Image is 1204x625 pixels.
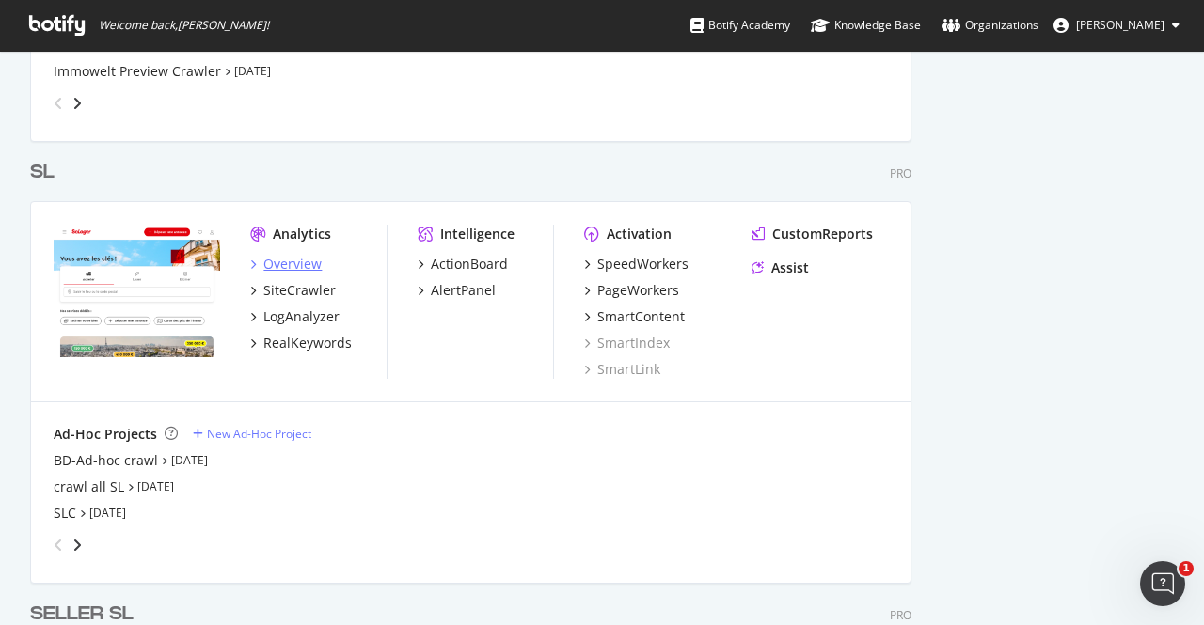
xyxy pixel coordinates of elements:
[584,334,670,352] a: SmartIndex
[752,258,809,277] a: Assist
[273,225,331,243] div: Analytics
[752,225,873,243] a: CustomReports
[431,281,496,300] div: AlertPanel
[597,255,689,273] div: SpeedWorkers
[250,281,336,300] a: SiteCrawler
[54,451,158,470] a: BD-Ad-hoc crawl
[584,255,689,273] a: SpeedWorkers
[1076,17,1164,33] span: Aude Cervantes
[811,16,921,35] div: Knowledge Base
[584,360,660,379] a: SmartLink
[771,258,809,277] div: Assist
[30,159,62,186] a: SL
[71,536,84,555] div: angle-right
[30,159,55,186] div: SL
[250,334,352,352] a: RealKeywords
[193,426,311,442] a: New Ad-Hoc Project
[418,255,508,273] a: ActionBoard
[250,255,322,273] a: Overview
[263,307,340,326] div: LogAnalyzer
[1140,561,1185,606] iframe: Intercom live chat
[690,16,790,35] div: Botify Academy
[890,607,911,623] div: Pro
[46,530,71,560] div: angle-left
[431,255,508,273] div: ActionBoard
[54,225,220,358] img: seloger.com
[137,478,174,494] a: [DATE]
[440,225,515,243] div: Intelligence
[584,281,679,300] a: PageWorkers
[54,62,221,81] a: Immowelt Preview Crawler
[234,63,271,79] a: [DATE]
[584,307,685,326] a: SmartContent
[597,281,679,300] div: PageWorkers
[263,334,352,352] div: RealKeywords
[54,504,76,523] a: SLC
[250,307,340,326] a: LogAnalyzer
[46,88,71,118] div: angle-left
[54,477,124,496] a: crawl all SL
[99,18,269,33] span: Welcome back, [PERSON_NAME] !
[1038,10,1195,40] button: [PERSON_NAME]
[597,307,685,326] div: SmartContent
[54,425,157,444] div: Ad-Hoc Projects
[171,452,208,468] a: [DATE]
[71,94,84,113] div: angle-right
[207,426,311,442] div: New Ad-Hoc Project
[1179,561,1194,576] span: 1
[607,225,672,243] div: Activation
[263,281,336,300] div: SiteCrawler
[418,281,496,300] a: AlertPanel
[772,225,873,243] div: CustomReports
[890,165,911,181] div: Pro
[263,255,322,273] div: Overview
[942,16,1038,35] div: Organizations
[89,505,126,521] a: [DATE]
